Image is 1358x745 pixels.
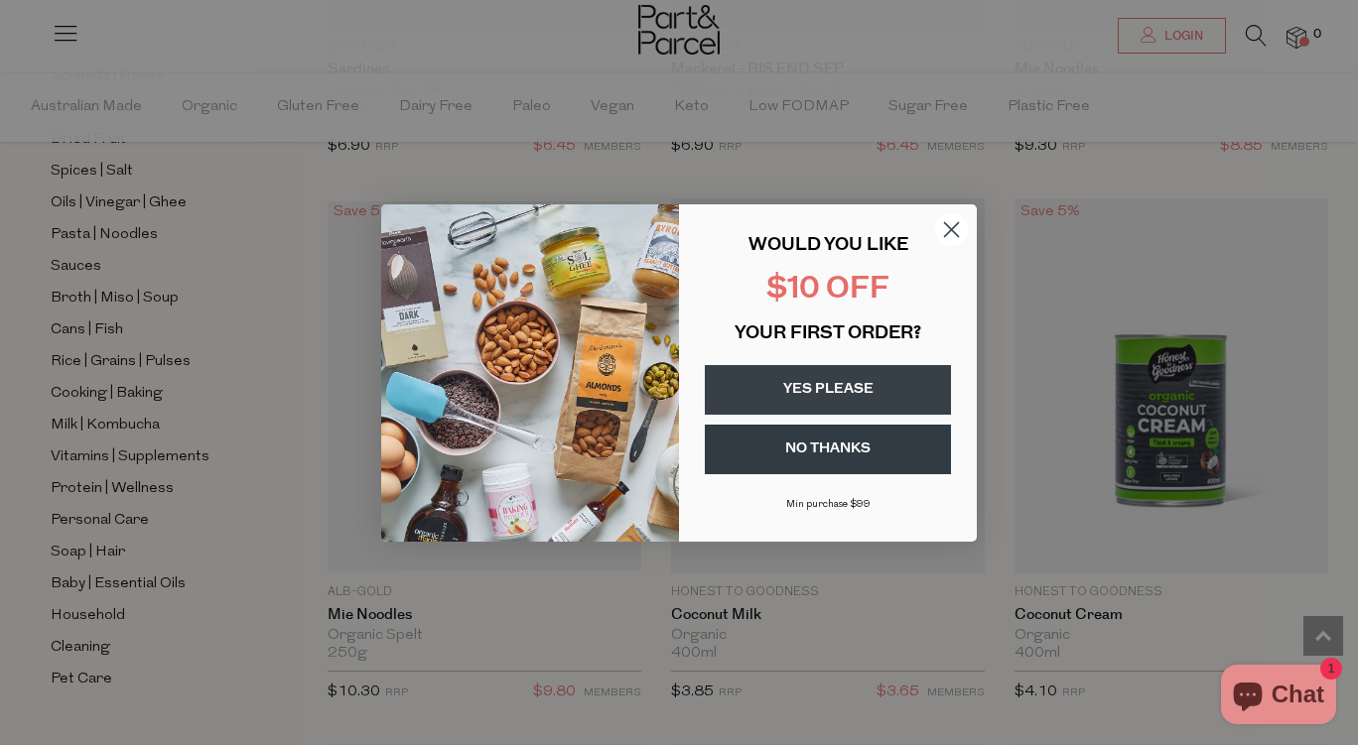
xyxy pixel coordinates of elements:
[766,275,889,306] span: $10 OFF
[381,204,679,542] img: 43fba0fb-7538-40bc-babb-ffb1a4d097bc.jpeg
[934,212,969,247] button: Close dialog
[786,499,871,510] span: Min purchase $99
[1215,665,1342,729] inbox-online-store-chat: Shopify online store chat
[705,425,951,474] button: NO THANKS
[735,325,921,343] span: YOUR FIRST ORDER?
[748,237,908,255] span: WOULD YOU LIKE
[705,365,951,415] button: YES PLEASE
